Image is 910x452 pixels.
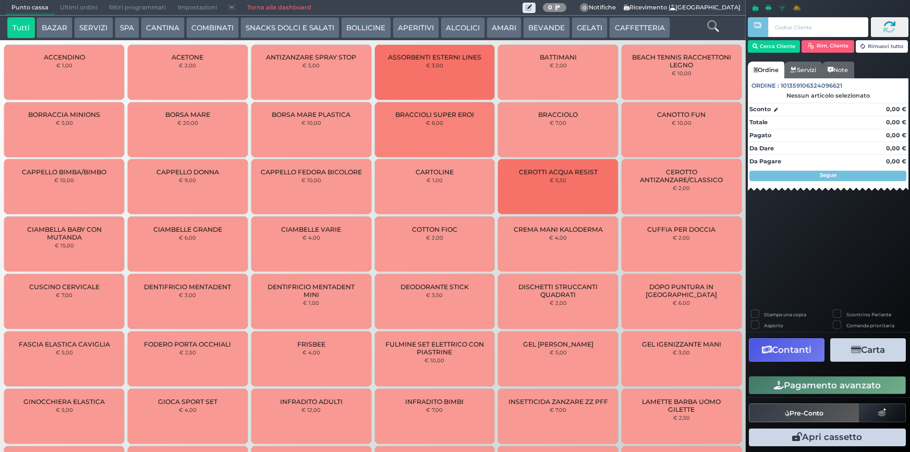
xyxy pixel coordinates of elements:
[179,349,196,355] small: € 2,50
[886,145,906,152] strong: 0,00 €
[56,120,73,126] small: € 5,00
[179,234,196,241] small: € 6,00
[54,177,74,183] small: € 10,00
[13,225,115,241] span: CIAMBELLA BABY CON MUTANDA
[240,17,339,38] button: SNACKS DOLCI E SALATI
[550,177,566,183] small: € 5,50
[165,111,210,118] span: BORSA MARE
[846,322,894,329] label: Comanda prioritaria
[630,53,733,69] span: BEACH TENNIS RACCHETTONI LEGNO
[647,225,715,233] span: CUFFIA PER DOCCIA
[55,242,74,248] small: € 15,00
[303,300,319,306] small: € 1,00
[673,185,690,191] small: € 2,00
[856,40,908,53] button: Rimuovi tutto
[672,70,691,76] small: € 10,00
[538,111,578,118] span: BRACCIOLO
[749,403,859,422] button: Pre-Conto
[886,158,906,165] strong: 0,00 €
[523,17,570,38] button: BEVANDE
[540,53,577,61] span: BATTIMANI
[846,311,891,318] label: Scontrino Parlante
[341,17,391,38] button: BOLLICINE
[523,340,593,348] span: GEL [PERSON_NAME]
[37,17,72,38] button: BAZAR
[405,398,464,406] span: INFRADITO BIMBI
[302,349,320,355] small: € 4,00
[426,234,443,241] small: € 2,00
[630,398,733,413] span: LAMETTE BARBA UOMO GILETTE
[56,62,72,68] small: € 1,00
[764,322,783,329] label: Asporto
[23,398,105,406] span: GINOCCHIERA ELASTICA
[749,105,771,114] strong: Sconto
[748,62,784,78] a: Ordine
[886,132,906,139] strong: 0,00 €
[28,111,100,118] span: BORRACCIA MINIONS
[548,4,552,11] b: 0
[508,398,608,406] span: INSETTICIDA ZANZARE ZZ PFF
[657,111,706,118] span: CANOTTO FUN
[172,53,203,61] span: ACETONE
[179,177,196,183] small: € 9,00
[749,338,824,362] button: Contanti
[424,357,444,363] small: € 10,00
[401,283,469,291] span: DEODORANTE STICK
[749,132,771,139] strong: Pagato
[260,283,362,299] span: DENTIFRICIO MENTADENT MINI
[642,340,721,348] span: GEL IGENIZZANTE MANI
[673,349,690,355] small: € 3,00
[550,349,567,355] small: € 5,00
[749,118,768,126] strong: Totale
[179,62,196,68] small: € 2,00
[427,177,443,183] small: € 1,00
[426,62,443,68] small: € 3,00
[412,225,457,233] span: COTTON FIOC
[830,338,906,362] button: Carta
[748,40,800,53] button: Cerca Cliente
[103,1,172,15] span: Ritiri programmati
[426,292,443,298] small: € 3,50
[673,234,690,241] small: € 2,00
[266,53,356,61] span: ANTIZANZARE SPRAY STOP
[416,168,454,176] span: CARTOLINE
[301,407,321,413] small: € 12,00
[751,81,779,90] span: Ordine :
[6,1,54,15] span: Punto cassa
[781,81,842,90] span: 101359106324096621
[426,407,443,413] small: € 7,00
[19,340,110,348] span: FASCIA ELASTICA CAVIGLIA
[764,311,806,318] label: Stampa una copia
[550,120,566,126] small: € 7,00
[802,40,854,53] button: Rim. Cliente
[302,62,320,68] small: € 5,00
[144,340,231,348] span: FODERO PORTA OCCHIALI
[519,168,598,176] span: CEROTTI ACQUA RESIST
[388,53,481,61] span: ASSORBENTI ESTERNI LINES
[7,17,35,38] button: Tutti
[172,1,223,15] span: Impostazioni
[241,1,317,15] a: Torna alla dashboard
[156,168,219,176] span: CAPPELLO DONNA
[272,111,350,118] span: BORSA MARE PLASTICA
[749,145,774,152] strong: Da Dare
[426,120,443,126] small: € 6,00
[179,407,197,413] small: € 4,00
[768,17,868,37] input: Codice Cliente
[301,177,321,183] small: € 10,00
[749,429,906,446] button: Apri cassetto
[56,292,72,298] small: € 7,00
[549,234,567,241] small: € 4,00
[550,300,567,306] small: € 2,00
[395,111,474,118] span: BRACCIOLI SUPER EROI
[886,105,906,113] strong: 0,00 €
[261,168,362,176] span: CAPPELLO FEDORA BICOLORE
[393,17,439,38] button: APERITIVI
[487,17,521,38] button: AMARI
[630,283,733,299] span: DOPO PUNTURA IN [GEOGRAPHIC_DATA]
[158,398,217,406] span: GIOCA SPORT SET
[572,17,608,38] button: GELATI
[281,225,341,233] span: CIAMBELLE VARIE
[56,407,73,413] small: € 5,00
[550,62,567,68] small: € 2,00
